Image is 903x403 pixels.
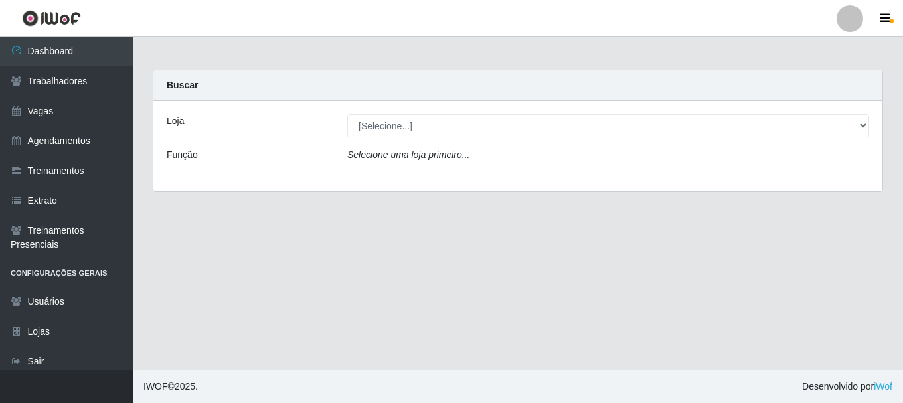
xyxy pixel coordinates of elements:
strong: Buscar [167,80,198,90]
span: IWOF [143,381,168,392]
a: iWof [874,381,892,392]
span: Desenvolvido por [802,380,892,394]
i: Selecione uma loja primeiro... [347,149,469,160]
span: © 2025 . [143,380,198,394]
label: Função [167,148,198,162]
img: CoreUI Logo [22,10,81,27]
label: Loja [167,114,184,128]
